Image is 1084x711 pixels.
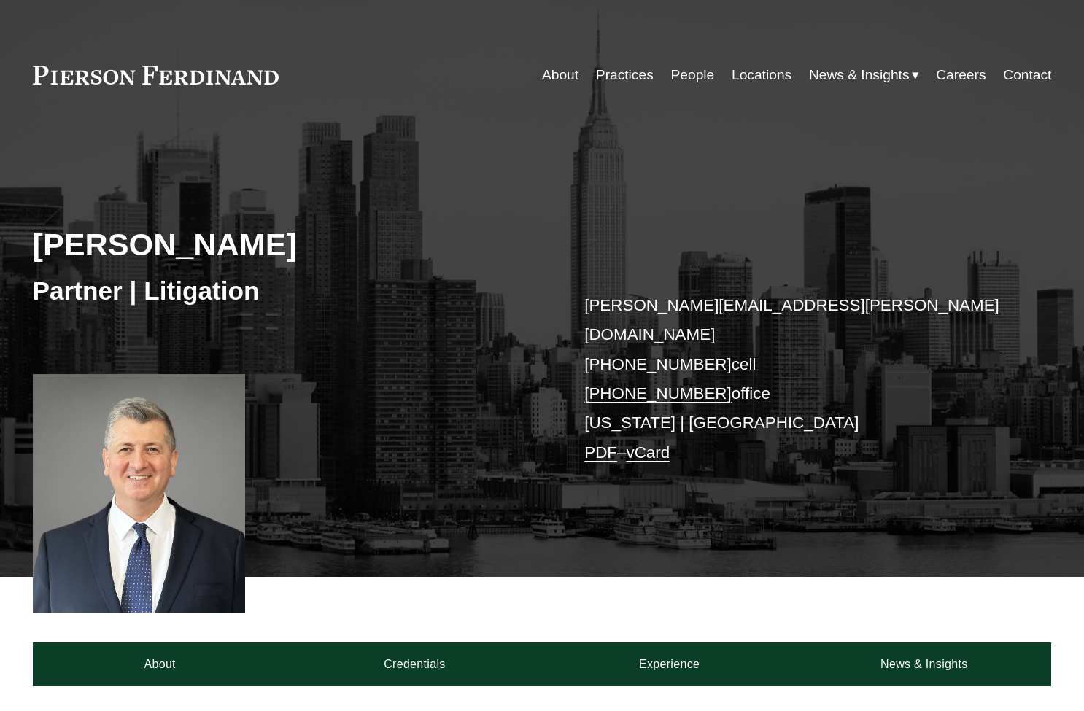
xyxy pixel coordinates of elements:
[33,275,542,307] h3: Partner | Litigation
[542,61,578,89] a: About
[584,384,732,403] a: [PHONE_NUMBER]
[809,63,910,88] span: News & Insights
[936,61,986,89] a: Careers
[732,61,791,89] a: Locations
[584,291,1009,467] p: cell office [US_STATE] | [GEOGRAPHIC_DATA] –
[584,296,999,343] a: [PERSON_NAME][EMAIL_ADDRESS][PERSON_NAME][DOMAIN_NAME]
[809,61,919,89] a: folder dropdown
[287,642,542,686] a: Credentials
[1003,61,1051,89] a: Contact
[626,443,670,462] a: vCard
[542,642,797,686] a: Experience
[797,642,1051,686] a: News & Insights
[584,443,617,462] a: PDF
[33,225,542,263] h2: [PERSON_NAME]
[671,61,715,89] a: People
[584,355,732,373] a: [PHONE_NUMBER]
[33,642,287,686] a: About
[596,61,654,89] a: Practices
